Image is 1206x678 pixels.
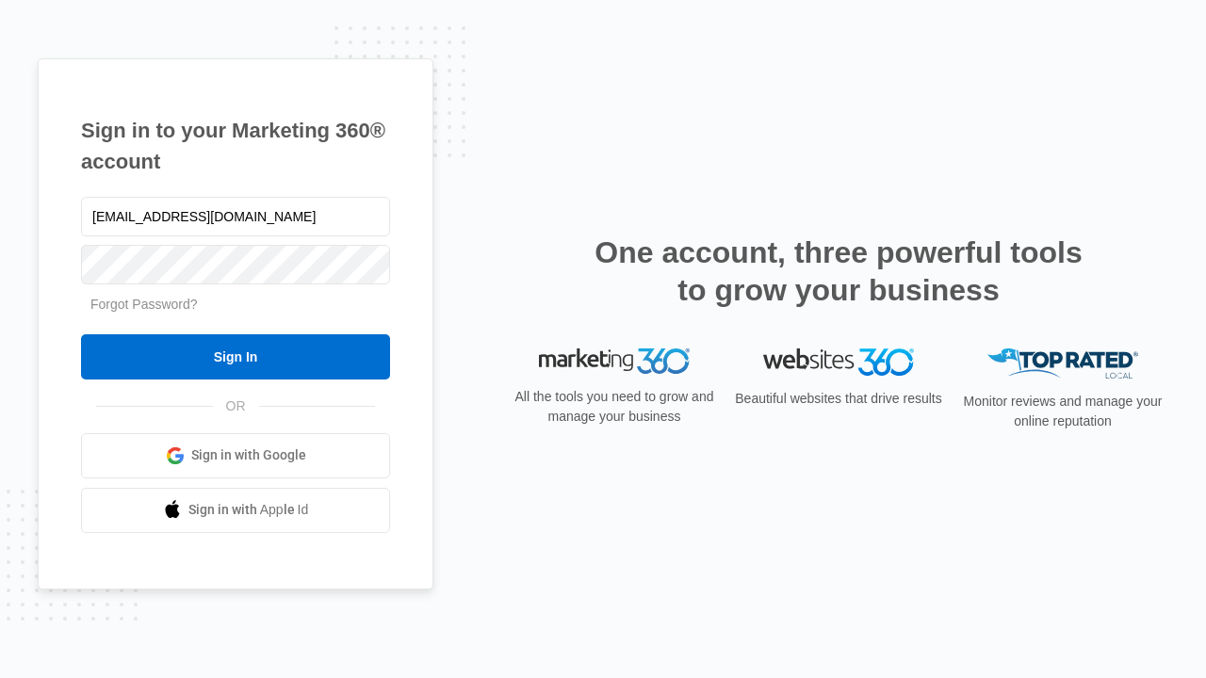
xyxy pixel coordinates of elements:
[81,197,390,236] input: Email
[957,392,1168,431] p: Monitor reviews and manage your online reputation
[509,387,720,427] p: All the tools you need to grow and manage your business
[81,334,390,379] input: Sign In
[589,234,1088,309] h2: One account, three powerful tools to grow your business
[763,348,914,376] img: Websites 360
[733,389,944,409] p: Beautiful websites that drive results
[81,115,390,177] h1: Sign in to your Marketing 360® account
[191,445,306,465] span: Sign in with Google
[188,500,309,520] span: Sign in with Apple Id
[90,297,198,312] a: Forgot Password?
[81,488,390,533] a: Sign in with Apple Id
[539,348,690,375] img: Marketing 360
[213,396,259,416] span: OR
[81,433,390,478] a: Sign in with Google
[987,348,1138,379] img: Top Rated Local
